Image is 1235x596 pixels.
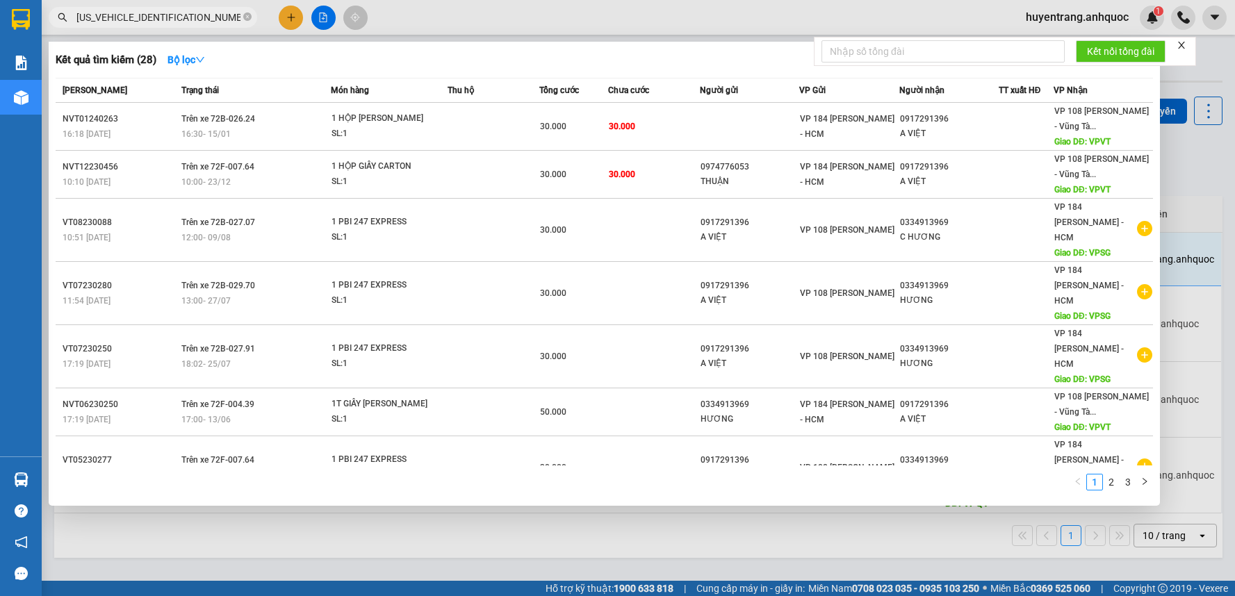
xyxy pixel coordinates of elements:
div: A VIỆT [900,126,998,141]
strong: Bộ lọc [167,54,205,65]
span: VP 108 [PERSON_NAME] - Vũng Tà... [1054,154,1149,179]
div: VT07230280 [63,279,177,293]
button: left [1070,474,1086,490]
li: 1 [1086,474,1103,490]
img: warehouse-icon [14,90,28,105]
div: 1 PBI 247 EXPRESS [332,278,436,293]
span: 11:54 [DATE] [63,296,111,306]
li: Next Page [1136,474,1153,490]
span: plus-circle [1137,458,1152,474]
span: VP 108 [PERSON_NAME] - Vũng Tà... [1054,392,1149,417]
div: 0974776053 [701,160,799,174]
span: 17:00 - 13/06 [181,415,231,424]
span: search [58,13,67,22]
li: 2 [1103,474,1120,490]
div: 0334913969 [900,215,998,230]
span: 30.000 [540,288,566,298]
span: VP 184 [PERSON_NAME] - HCM [800,114,894,139]
span: VP 184 [PERSON_NAME] - HCM [800,399,894,424]
li: Previous Page [1070,474,1086,490]
span: close [1177,40,1186,50]
div: VT07230250 [63,342,177,356]
div: A VIỆT [900,412,998,427]
span: 13:00 - 27/07 [181,296,231,306]
img: solution-icon [14,56,28,70]
span: Trạng thái [181,85,219,95]
div: C HƯƠNG [900,230,998,245]
div: NVT01240263 [63,112,177,126]
div: SL: 1 [332,412,436,427]
span: 10:51 [DATE] [63,233,111,242]
li: 3 [1120,474,1136,490]
span: VP 108 [PERSON_NAME] [800,225,894,235]
div: 0917291396 [701,215,799,230]
span: Giao DĐ: VPVT [1054,137,1111,147]
div: VT08230088 [63,215,177,230]
span: 18:02 - 25/07 [181,359,231,369]
span: VP Nhận [1054,85,1088,95]
span: 17:19 [DATE] [63,359,111,369]
span: 16:30 - 15/01 [181,129,231,139]
span: plus-circle [1137,347,1152,363]
span: 10:10 [DATE] [63,177,111,187]
div: 0917291396 [701,279,799,293]
span: Giao DĐ: VPVT [1054,185,1111,194]
div: 0917291396 [900,160,998,174]
span: Trên xe 72B-027.07 [181,217,255,227]
span: plus-circle [1137,221,1152,236]
img: warehouse-icon [14,472,28,487]
div: 0917291396 [900,397,998,412]
span: 30.000 [540,225,566,235]
div: SL: 1 [332,174,436,190]
div: HƯƠNG [900,293,998,308]
div: 1 PBI 247 EXPRESS [332,452,436,467]
span: VP 184 [PERSON_NAME] - HCM [1054,202,1124,242]
span: Người gửi [700,85,738,95]
span: Kết nối tổng đài [1087,44,1154,59]
span: VP 184 [PERSON_NAME] - HCM [800,162,894,187]
span: 10:00 - 23/12 [181,177,231,187]
div: THUẬN [701,174,799,189]
div: A VIỆT [900,174,998,189]
span: VP 108 [PERSON_NAME] [800,351,894,361]
input: Tìm tên, số ĐT hoặc mã đơn [76,10,240,25]
span: VP 108 [PERSON_NAME] [800,463,894,472]
span: question-circle [15,504,28,518]
span: TT xuất HĐ [999,85,1041,95]
button: Kết nối tổng đài [1076,40,1166,63]
span: Trên xe 72B-029.70 [181,281,255,290]
a: 3 [1120,474,1136,490]
div: 1 HỘP [PERSON_NAME] [332,111,436,126]
span: Trên xe 72B-027.91 [181,344,255,354]
span: right [1140,477,1149,486]
span: Trên xe 72B-026.24 [181,114,255,124]
div: A VIỆT [701,293,799,308]
div: NVT12230456 [63,160,177,174]
span: notification [15,536,28,549]
span: [PERSON_NAME] [63,85,127,95]
div: SL: 1 [332,230,436,245]
div: A VIỆT [701,356,799,371]
span: VP 184 [PERSON_NAME] - HCM [1054,265,1124,306]
span: 12:00 - 09/08 [181,233,231,242]
span: Người nhận [899,85,944,95]
span: VP 108 [PERSON_NAME] - Vũng Tà... [1054,106,1149,131]
button: right [1136,474,1153,490]
div: 0917291396 [701,342,799,356]
span: 30.000 [540,169,566,179]
span: VP 184 [PERSON_NAME] - HCM [1054,440,1124,480]
div: 0917291396 [701,453,799,467]
span: 30.000 [540,122,566,131]
div: 1T GIẤY [PERSON_NAME] [332,397,436,412]
span: close-circle [243,13,252,21]
a: 2 [1104,474,1119,490]
span: down [195,55,205,65]
span: Trên xe 72F-007.64 [181,162,254,172]
span: Trên xe 72F-004.39 [181,399,254,409]
button: Bộ lọcdown [156,49,216,71]
div: HƯƠNG [900,356,998,371]
span: 17:19 [DATE] [63,415,111,424]
input: Nhập số tổng đài [821,40,1065,63]
div: 1 PBI 247 EXPRESS [332,215,436,230]
span: VP 184 [PERSON_NAME] - HCM [1054,329,1124,369]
